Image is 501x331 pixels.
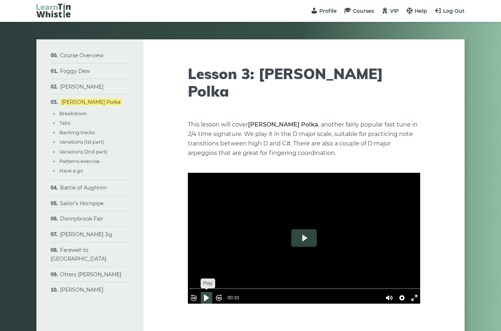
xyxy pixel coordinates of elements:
[51,247,106,262] a: Farewell to [GEOGRAPHIC_DATA]
[59,139,104,145] a: Variations (1st part)
[60,200,103,207] a: Sailor’s Hornpipe
[381,8,399,14] a: VIP
[344,8,374,14] a: Courses
[311,8,337,14] a: Profile
[60,215,103,222] a: Donnybrook Fair
[36,3,71,17] img: LearnTinWhistle.com
[60,68,90,74] a: Foggy Dew
[60,83,103,90] a: [PERSON_NAME]
[415,8,427,14] span: Help
[406,8,427,14] a: Help
[60,231,113,238] a: [PERSON_NAME] Jig
[60,184,107,191] a: Battle of Aughrim
[59,129,95,135] a: Backing tracks
[188,65,420,100] h1: Lesson 3: [PERSON_NAME] Polka
[443,8,465,14] span: Log Out
[319,8,337,14] span: Profile
[59,110,87,116] a: Breakdown
[60,287,103,293] a: [PERSON_NAME]
[434,8,465,14] a: Log Out
[188,120,420,158] p: This lesson will cover , another fairly popular fast tune in 2/4 time signature. We play it in th...
[60,99,122,105] a: [PERSON_NAME] Polka
[390,8,399,14] span: VIP
[59,149,107,155] a: Variations (2nd part)
[60,52,103,59] a: Course Overview
[60,271,121,278] a: Otters [PERSON_NAME]
[248,121,318,128] strong: [PERSON_NAME] Polka
[59,120,70,126] a: Tabs
[353,8,374,14] span: Courses
[59,168,83,174] a: Have a go
[59,158,100,164] a: Patterns exercise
